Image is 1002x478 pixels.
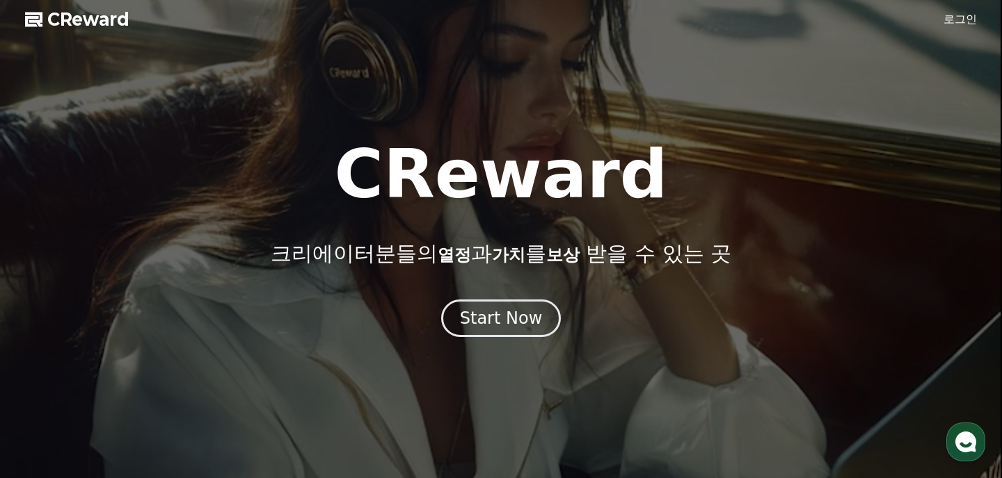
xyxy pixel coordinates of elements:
[438,245,471,265] span: 열정
[460,307,543,329] div: Start Now
[271,241,731,266] p: 크리에이터분들의 과 를 받을 수 있는 곳
[944,11,977,28] a: 로그인
[441,313,562,327] a: Start Now
[492,245,525,265] span: 가치
[334,141,667,208] h1: CReward
[546,245,580,265] span: 보상
[25,8,129,31] a: CReward
[47,8,129,31] span: CReward
[441,299,562,337] button: Start Now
